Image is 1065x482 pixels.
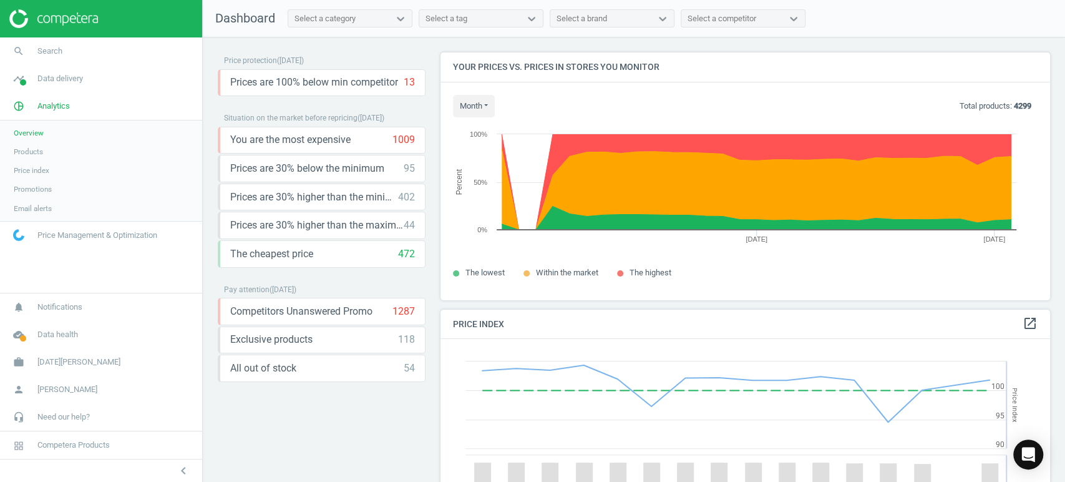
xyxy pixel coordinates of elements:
[14,204,52,214] span: Email alerts
[630,268,671,277] span: The highest
[1013,440,1043,470] div: Open Intercom Messenger
[392,305,415,318] div: 1287
[294,13,356,24] div: Select a category
[470,130,487,138] text: 100%
[536,268,598,277] span: Within the market
[398,190,415,204] div: 402
[168,463,199,479] button: chevron_left
[996,411,1004,420] text: 95
[7,323,31,347] i: cloud_done
[9,9,98,28] img: ajHJNr6hYgQAAAAASUVORK5CYII=
[557,13,607,24] div: Select a brand
[230,305,372,318] span: Competitors Unanswered Promo
[37,46,62,57] span: Search
[7,67,31,91] i: timeline
[453,95,495,117] button: month
[270,285,296,294] span: ( [DATE] )
[224,285,270,294] span: Pay attention
[404,76,415,89] div: 13
[37,230,157,241] span: Price Management & Optimization
[960,101,1031,112] p: Total products:
[398,247,415,261] div: 472
[230,190,398,204] span: Prices are 30% higher than the minimum
[224,56,277,65] span: Price protection
[996,440,1004,449] text: 90
[37,329,78,340] span: Data health
[230,76,398,89] span: Prices are 100% below min competitor
[7,378,31,401] i: person
[37,411,90,423] span: Need our help?
[7,295,31,319] i: notifications
[230,219,404,232] span: Prices are 30% higher than the maximal
[230,247,313,261] span: The cheapest price
[230,133,351,147] span: You are the most expensive
[277,56,304,65] span: ( [DATE] )
[37,384,97,395] span: [PERSON_NAME]
[983,235,1005,243] tspan: [DATE]
[37,440,110,451] span: Competera Products
[13,229,24,241] img: wGWNvw8QSZomAAAAABJRU5ErkJggg==
[14,128,44,138] span: Overview
[7,94,31,118] i: pie_chart_outlined
[1023,316,1038,332] a: open_in_new
[465,268,505,277] span: The lowest
[37,357,120,368] span: [DATE][PERSON_NAME]
[1011,388,1019,422] tspan: Price Index
[176,463,191,478] i: chevron_left
[230,333,313,347] span: Exclusive products
[404,219,415,232] div: 44
[14,165,49,175] span: Price index
[440,310,1050,339] h4: Price Index
[224,114,357,122] span: Situation on the market before repricing
[37,73,83,84] span: Data delivery
[7,350,31,374] i: work
[14,184,52,194] span: Promotions
[746,235,767,243] tspan: [DATE]
[357,114,384,122] span: ( [DATE] )
[7,405,31,429] i: headset_mic
[37,101,70,112] span: Analytics
[14,147,43,157] span: Products
[7,39,31,63] i: search
[230,162,384,175] span: Prices are 30% below the minimum
[688,13,756,24] div: Select a competitor
[991,382,1004,391] text: 100
[37,302,82,313] span: Notifications
[454,169,463,195] tspan: Percent
[477,226,487,234] text: 0%
[426,13,467,24] div: Select a tag
[404,162,415,175] div: 95
[440,52,1050,82] h4: Your prices vs. prices in stores you monitor
[398,333,415,347] div: 118
[1014,101,1031,111] b: 4299
[404,361,415,375] div: 54
[230,361,296,375] span: All out of stock
[215,11,275,26] span: Dashboard
[392,133,415,147] div: 1009
[1023,316,1038,331] i: open_in_new
[474,179,487,186] text: 50%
